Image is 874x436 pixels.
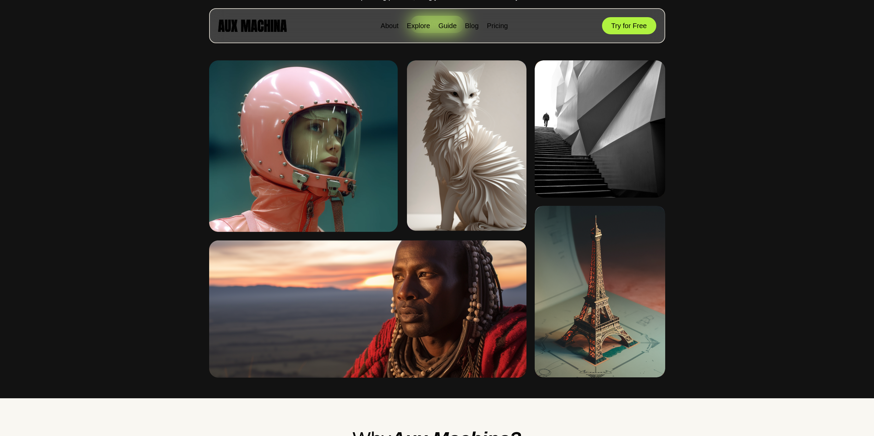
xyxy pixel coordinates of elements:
img: Image [535,60,665,198]
img: Image [535,206,665,377]
img: Image [407,60,526,231]
a: Pricing [487,22,508,30]
img: Image [209,60,398,232]
a: About [381,22,398,30]
img: AUX MACHINA [218,20,287,32]
a: Blog [465,22,479,30]
button: Try for Free [602,17,656,34]
a: Explore [407,22,430,30]
a: Guide [438,22,456,30]
img: Image [209,240,526,378]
